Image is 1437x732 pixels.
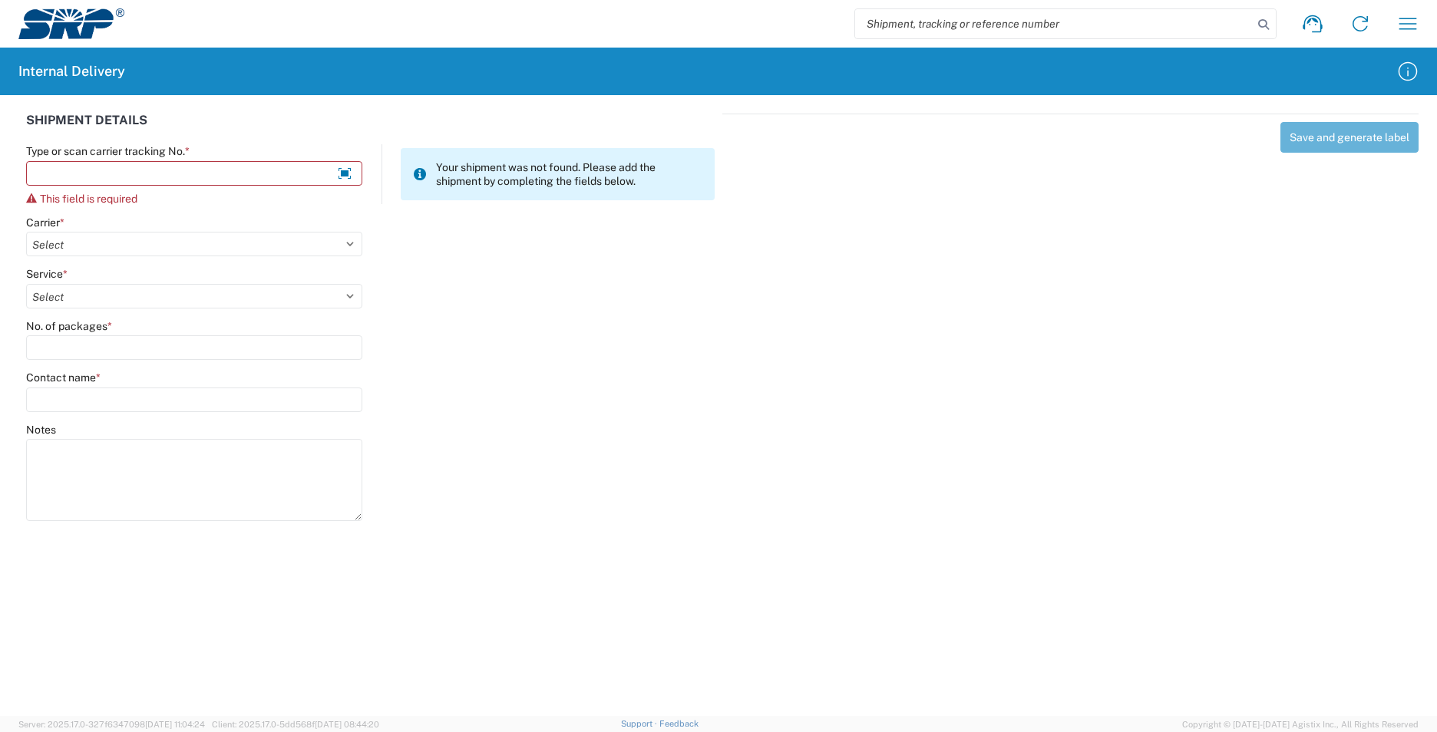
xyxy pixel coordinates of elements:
[436,160,702,188] span: Your shipment was not found. Please add the shipment by completing the fields below.
[18,62,125,81] h2: Internal Delivery
[315,720,379,729] span: [DATE] 08:44:20
[26,267,68,281] label: Service
[26,423,56,437] label: Notes
[26,114,715,144] div: SHIPMENT DETAILS
[659,719,699,728] a: Feedback
[212,720,379,729] span: Client: 2025.17.0-5dd568f
[26,144,190,158] label: Type or scan carrier tracking No.
[855,9,1253,38] input: Shipment, tracking or reference number
[18,8,124,39] img: srp
[26,216,64,229] label: Carrier
[40,193,137,205] span: This field is required
[621,719,659,728] a: Support
[1182,717,1419,731] span: Copyright © [DATE]-[DATE] Agistix Inc., All Rights Reserved
[145,720,205,729] span: [DATE] 11:04:24
[26,319,112,333] label: No. of packages
[18,720,205,729] span: Server: 2025.17.0-327f6347098
[26,371,101,384] label: Contact name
